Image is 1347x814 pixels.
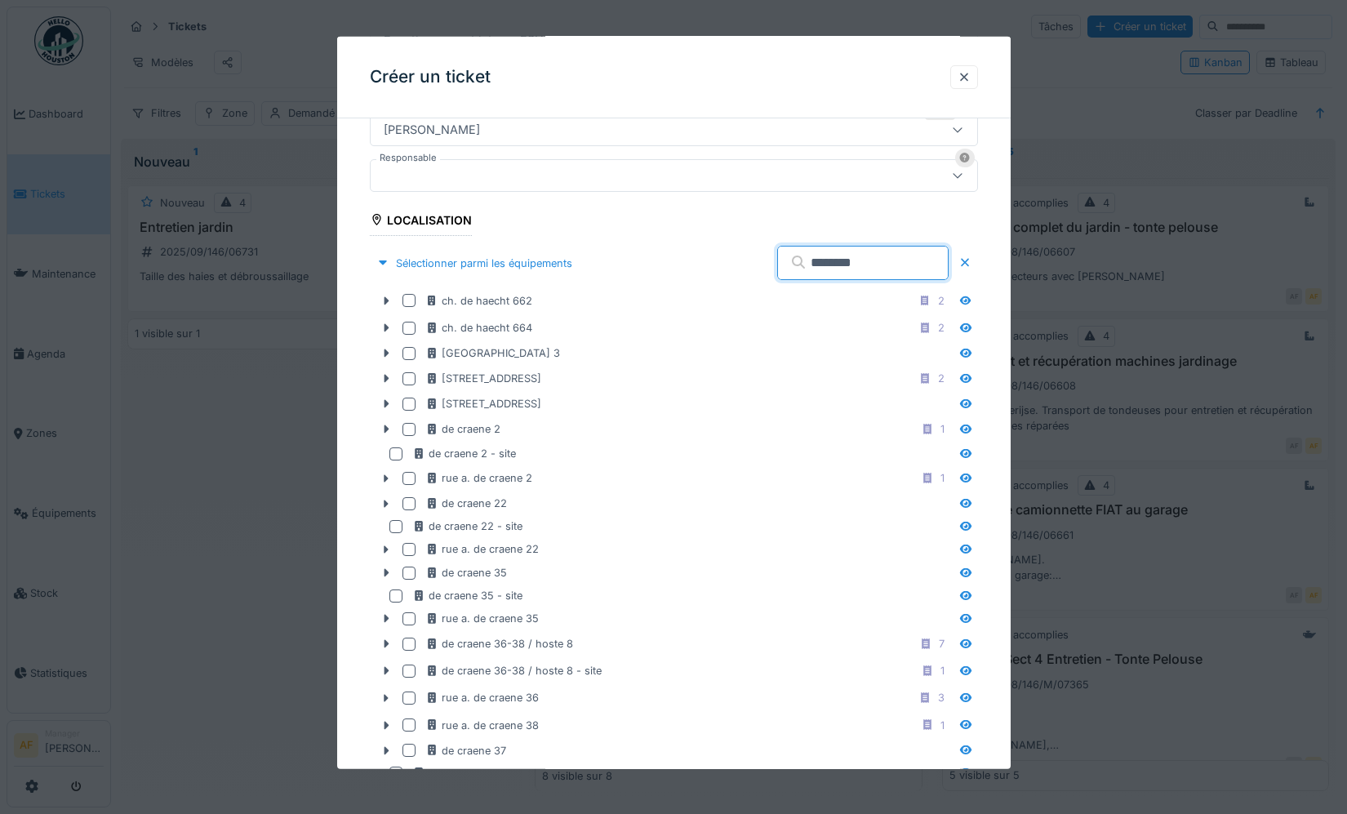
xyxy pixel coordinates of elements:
[425,565,507,580] div: de craene 35
[938,371,945,386] div: 2
[940,663,945,678] div: 1
[425,293,532,309] div: ch. de haecht 662
[425,496,507,511] div: de craene 22
[425,718,539,733] div: rue a. de craene 38
[412,588,522,603] div: de craene 35 - site
[425,371,541,386] div: [STREET_ADDRESS]
[412,518,522,534] div: de craene 22 - site
[376,150,440,164] label: Responsable
[425,690,539,705] div: rue a. de craene 36
[425,396,541,411] div: [STREET_ADDRESS]
[938,293,945,309] div: 2
[425,743,506,758] div: de craene 37
[938,320,945,336] div: 2
[377,120,487,138] div: [PERSON_NAME]
[370,67,491,87] h3: Créer un ticket
[425,611,539,626] div: rue a. de craene 35
[940,421,945,437] div: 1
[425,663,602,678] div: de craene 36-38 / hoste 8 - site
[425,636,573,652] div: de craene 36-38 / hoste 8
[938,690,945,705] div: 3
[412,446,516,461] div: de craene 2 - site
[940,718,945,733] div: 1
[425,345,560,361] div: [GEOGRAPHIC_DATA] 3
[370,251,579,274] div: Sélectionner parmi les équipements
[425,541,539,557] div: rue a. de craene 22
[925,106,955,119] div: Requis
[370,207,473,235] div: Localisation
[940,470,945,486] div: 1
[425,421,500,437] div: de craene 2
[412,766,522,781] div: de craene 37 - site
[425,470,532,486] div: rue a. de craene 2
[939,636,945,652] div: 7
[425,320,532,336] div: ch. de haecht 664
